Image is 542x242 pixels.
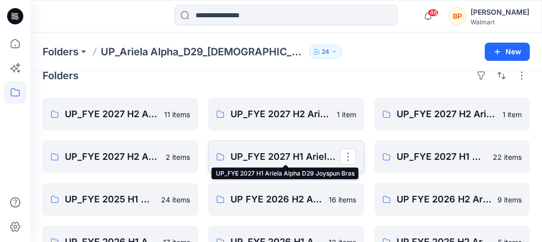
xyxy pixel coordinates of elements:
[43,70,79,82] h4: Folders
[65,192,155,206] p: UP_FYE 2025 H1 Ariela Alpha D29 Joyspun Panties
[208,98,364,130] a: UP_FYE 2027 H2 Ariela Alpha D29 Joyspun Tops1 item
[65,107,158,121] p: UP_FYE 2027 H2 Ariela Alpha D29 Joyspun Bras
[230,150,339,164] p: UP_FYE 2027 H1 Ariela Alpha D29 Joyspun Bras
[397,150,487,164] p: UP_FYE 2027 H1 Ariela Alpha D29 Joyspun Panties
[493,152,522,162] p: 22 items
[374,141,530,173] a: UP_FYE 2027 H1 Ariela Alpha D29 Joyspun Panties22 items
[397,192,491,206] p: UP FYE 2026 H2 Ariela Alpha D29 Bras
[374,183,530,216] a: UP FYE 2026 H2 Ariela Alpha D29 Bras9 items
[497,194,522,205] p: 9 items
[43,141,198,173] a: UP_FYE 2027 H2 Ariela Alpha D29 Joyspun Bodysuits2 items
[502,109,522,120] p: 1 item
[309,45,342,59] button: 24
[101,45,305,59] p: UP_Ariela Alpha_D29_[DEMOGRAPHIC_DATA] Intimates - Joyspun
[471,18,529,26] div: Walmart
[374,98,530,130] a: UP_FYE 2027 H2 Ariela Alpha D29 Joyspun Panties1 item
[397,107,496,121] p: UP_FYE 2027 H2 Ariela Alpha D29 Joyspun Panties
[329,194,356,205] p: 16 items
[208,141,364,173] a: UP_FYE 2027 H1 Ariela Alpha D29 Joyspun Bras
[161,194,190,205] p: 24 items
[164,109,190,120] p: 11 items
[166,152,190,162] p: 2 items
[43,183,198,216] a: UP_FYE 2025 H1 Ariela Alpha D29 Joyspun Panties24 items
[208,183,364,216] a: UP FYE 2026 H2 Ariela Alpha D29 Panties16 items
[471,6,529,18] div: [PERSON_NAME]
[322,46,329,57] p: 24
[337,109,356,120] p: 1 item
[43,45,79,59] a: Folders
[448,7,467,25] div: BP
[428,9,439,17] span: 46
[230,107,330,121] p: UP_FYE 2027 H2 Ariela Alpha D29 Joyspun Tops
[230,192,322,206] p: UP FYE 2026 H2 Ariela Alpha D29 Panties
[485,43,530,61] button: New
[65,150,160,164] p: UP_FYE 2027 H2 Ariela Alpha D29 Joyspun Bodysuits
[43,98,198,130] a: UP_FYE 2027 H2 Ariela Alpha D29 Joyspun Bras11 items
